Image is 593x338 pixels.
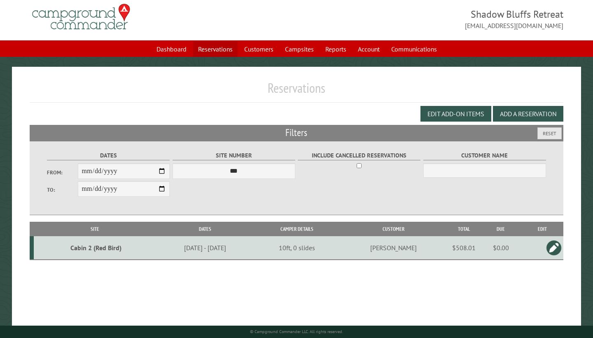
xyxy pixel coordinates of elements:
label: Site Number [173,151,295,160]
th: Camper Details [254,222,339,236]
a: Reports [320,41,351,57]
label: Customer Name [423,151,546,160]
a: Communications [386,41,442,57]
button: Reset [537,127,562,139]
label: From: [47,169,78,176]
div: [DATE] - [DATE] [157,244,253,252]
span: Shadow Bluffs Retreat [EMAIL_ADDRESS][DOMAIN_NAME] [296,7,563,31]
small: © Campground Commander LLC. All rights reserved. [250,329,343,334]
button: Edit Add-on Items [420,106,491,122]
h2: Filters [30,125,563,141]
td: 10ft, 0 slides [254,236,339,260]
a: Account [353,41,385,57]
a: Reservations [193,41,238,57]
th: Site [34,222,156,236]
td: [PERSON_NAME] [339,236,447,260]
th: Dates [156,222,254,236]
td: $508.01 [447,236,480,260]
img: Campground Commander [30,1,133,33]
label: Include Cancelled Reservations [298,151,420,160]
a: Dashboard [152,41,191,57]
th: Due [480,222,521,236]
h1: Reservations [30,80,563,103]
th: Edit [521,222,563,236]
th: Customer [339,222,447,236]
td: $0.00 [480,236,521,260]
button: Add a Reservation [493,106,563,122]
th: Total [447,222,480,236]
a: Customers [239,41,278,57]
a: Campsites [280,41,319,57]
label: To: [47,186,78,194]
label: Dates [47,151,170,160]
div: Cabin 2 (Red Bird) [37,244,155,252]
